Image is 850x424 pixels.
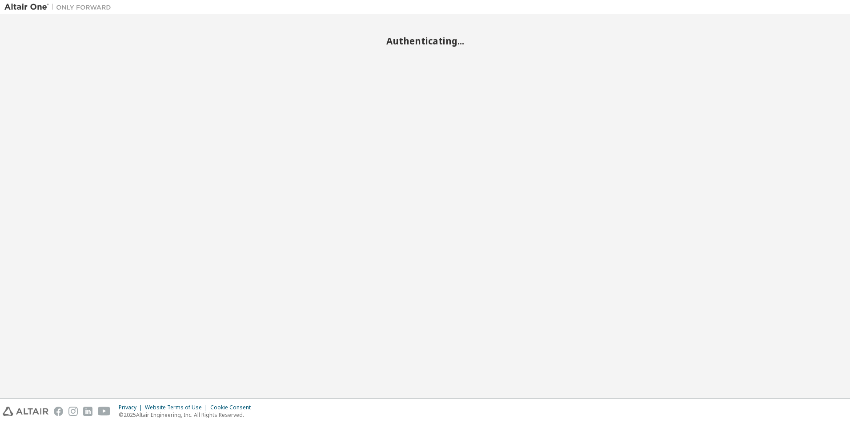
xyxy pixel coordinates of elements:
[119,411,256,419] p: © 2025 Altair Engineering, Inc. All Rights Reserved.
[4,35,846,47] h2: Authenticating...
[210,404,256,411] div: Cookie Consent
[68,407,78,416] img: instagram.svg
[145,404,210,411] div: Website Terms of Use
[83,407,92,416] img: linkedin.svg
[119,404,145,411] div: Privacy
[98,407,111,416] img: youtube.svg
[3,407,48,416] img: altair_logo.svg
[54,407,63,416] img: facebook.svg
[4,3,116,12] img: Altair One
